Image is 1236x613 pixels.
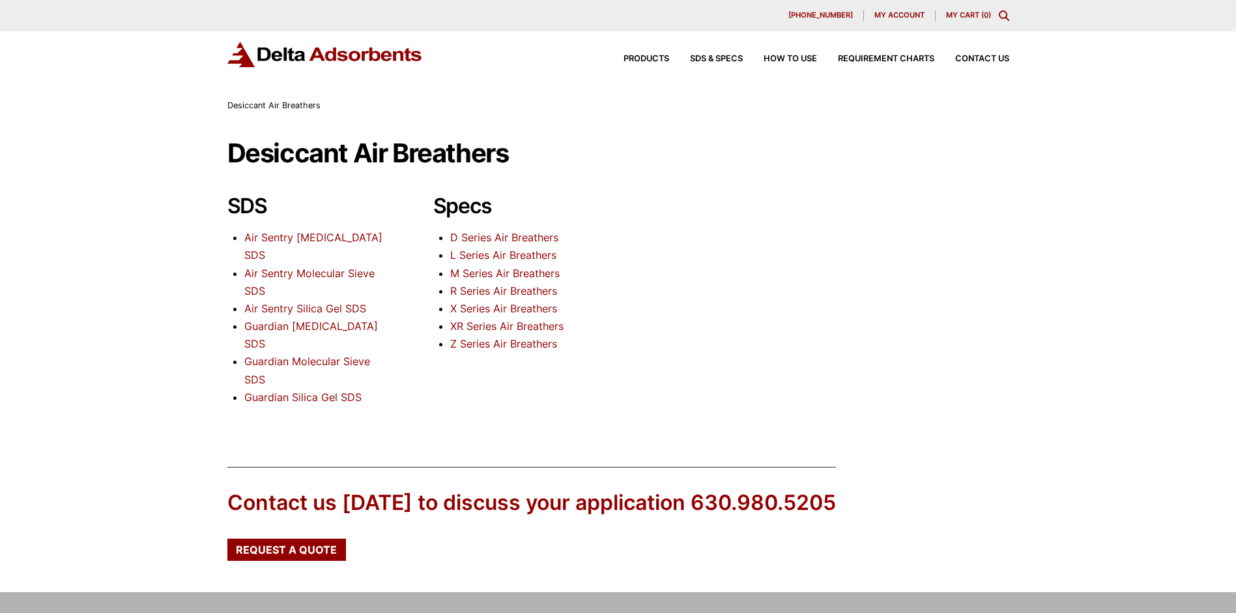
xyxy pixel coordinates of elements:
a: My account [864,10,936,21]
a: Air Sentry Molecular Sieve SDS [244,267,375,297]
span: Requirement Charts [838,55,934,63]
a: Contact Us [934,55,1009,63]
a: M Series Air Breathers [450,267,560,280]
div: Toggle Modal Content [999,10,1009,21]
a: Guardian Silica Gel SDS [244,391,362,404]
h2: SDS [227,194,392,218]
span: 0 [984,10,988,20]
span: Products [624,55,669,63]
a: R Series Air Breathers [450,284,557,297]
a: Air Sentry [MEDICAL_DATA] SDS [244,231,382,262]
span: [PHONE_NUMBER] [788,12,853,19]
a: Z Series Air Breathers [450,337,557,350]
span: SDS & SPECS [690,55,743,63]
img: Delta Adsorbents [227,42,423,67]
span: How to Use [764,55,817,63]
a: Guardian Molecular Sieve SDS [244,355,370,385]
span: My account [874,12,925,19]
a: [PHONE_NUMBER] [778,10,864,21]
h2: Specs [433,194,597,218]
div: Contact us [DATE] to discuss your application 630.980.5205 [227,488,836,518]
a: Guardian [MEDICAL_DATA] SDS [244,320,378,350]
a: X Series Air Breathers [450,302,557,315]
span: Desiccant Air Breathers [227,100,321,110]
a: Request a Quote [227,539,346,561]
a: Requirement Charts [817,55,934,63]
a: SDS & SPECS [669,55,743,63]
span: Request a Quote [236,545,337,555]
a: D Series Air Breathers [450,231,558,244]
a: How to Use [743,55,817,63]
a: L Series Air Breathers [450,248,556,262]
a: XR Series Air Breathers [450,320,564,333]
span: Contact Us [955,55,1009,63]
a: My Cart (0) [946,10,991,20]
h1: Desiccant Air Breathers [227,139,1009,168]
a: Air Sentry Silica Gel SDS [244,302,366,315]
a: Products [603,55,669,63]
